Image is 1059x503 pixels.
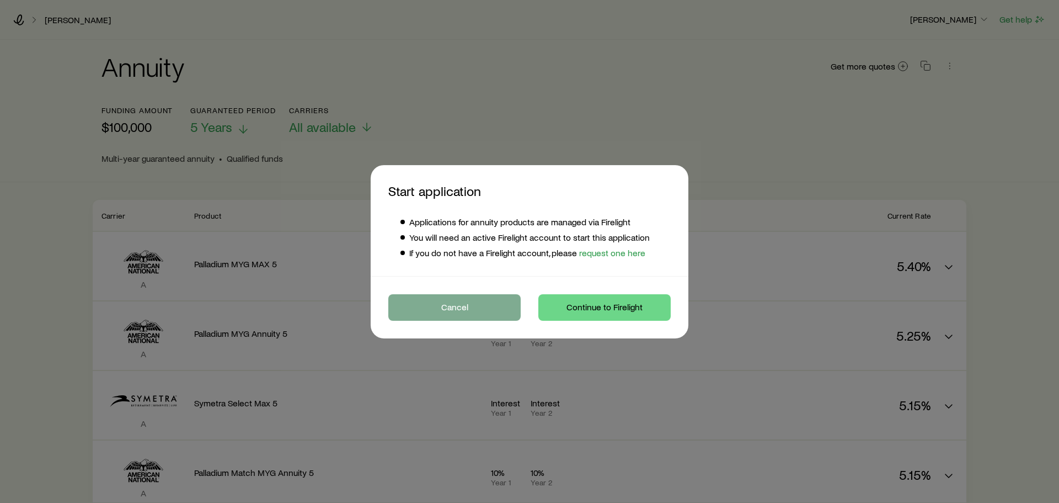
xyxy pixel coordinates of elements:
[409,232,650,243] p: You will need an active Firelight account to start this application
[538,294,671,321] button: Continue to Firelight
[409,216,630,227] p: Applications for annuity products are managed via Firelight
[409,247,645,258] span: If you do not have a Firelight account, please
[388,294,521,321] button: Cancel
[577,247,645,258] a: request one here
[388,183,671,199] p: Start application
